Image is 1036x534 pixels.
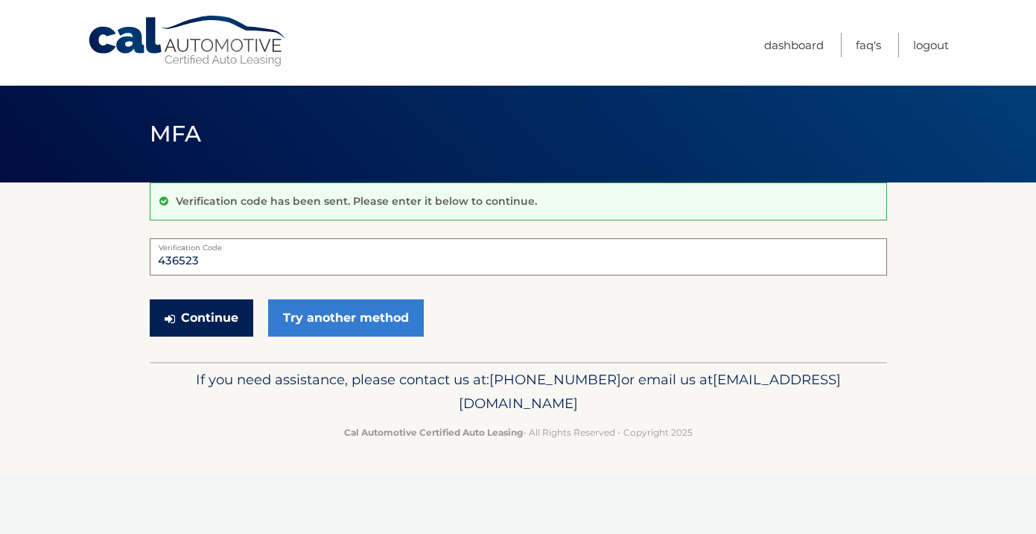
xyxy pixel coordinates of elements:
p: Verification code has been sent. Please enter it below to continue. [176,194,537,208]
span: [EMAIL_ADDRESS][DOMAIN_NAME] [459,371,841,412]
span: [PHONE_NUMBER] [489,371,621,388]
p: If you need assistance, please contact us at: or email us at [159,368,877,416]
a: Cal Automotive [87,15,288,68]
a: Logout [913,33,949,57]
p: - All Rights Reserved - Copyright 2025 [159,425,877,440]
input: Verification Code [150,238,887,276]
span: MFA [150,120,202,147]
button: Continue [150,299,253,337]
a: FAQ's [856,33,881,57]
label: Verification Code [150,238,887,250]
strong: Cal Automotive Certified Auto Leasing [344,427,523,438]
a: Try another method [268,299,424,337]
a: Dashboard [764,33,824,57]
